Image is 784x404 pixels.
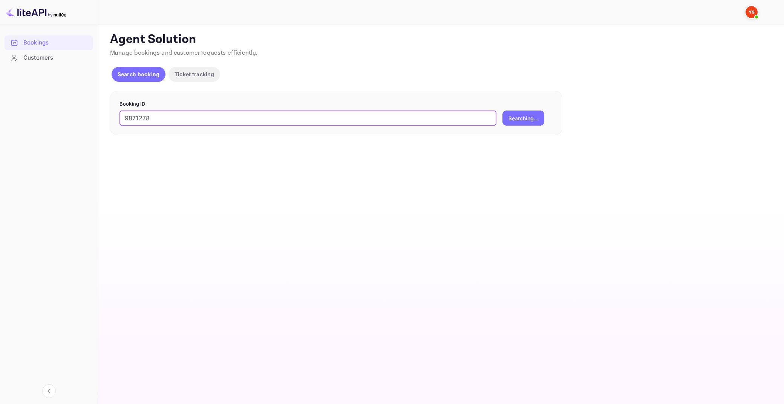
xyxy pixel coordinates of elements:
img: LiteAPI logo [6,6,66,18]
img: Yandex Support [746,6,758,18]
p: Search booking [118,70,159,78]
p: Agent Solution [110,32,770,47]
button: Collapse navigation [42,384,56,398]
span: Manage bookings and customer requests efficiently. [110,49,258,57]
div: Customers [23,54,89,62]
p: Booking ID [119,100,553,108]
input: Enter Booking ID (e.g., 63782194) [119,111,496,126]
div: Bookings [5,35,93,50]
a: Bookings [5,35,93,49]
button: Searching... [502,111,544,126]
div: Bookings [23,38,89,47]
a: Customers [5,51,93,65]
div: Customers [5,51,93,65]
p: Ticket tracking [175,70,214,78]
